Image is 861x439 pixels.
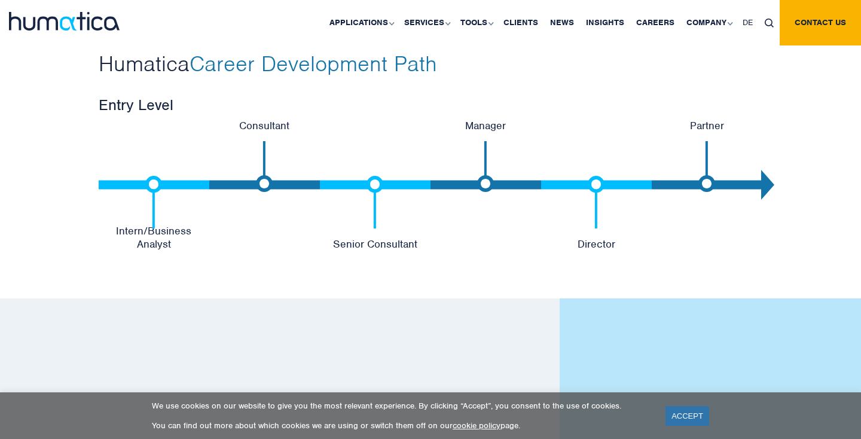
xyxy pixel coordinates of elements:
p: Senior Consultant [320,237,430,251]
span: DE [743,17,753,28]
p: Intern/Business Analyst [99,224,209,251]
p: You can find out more about which cookies we are using or switch them off on our page. [152,420,651,431]
h2: Humatica [99,50,762,77]
img: logo [9,12,120,31]
img: search_icon [765,19,774,28]
p: Consultant [209,119,320,132]
img: b_line [367,176,383,228]
img: b_line [145,176,162,228]
p: Partner [652,119,762,132]
span: Career Development Path [190,50,437,77]
img: b_line2 [256,141,273,192]
p: Manager [430,119,541,132]
img: b_line2 [477,141,494,192]
img: b_line [588,176,604,228]
img: b_line2 [698,141,715,192]
h3: Entry Level [99,95,762,114]
p: Director [541,237,652,251]
img: Polygon [761,170,774,200]
a: cookie policy [453,420,500,431]
a: ACCEPT [665,406,709,426]
p: We use cookies on our website to give you the most relevant experience. By clicking “Accept”, you... [152,401,651,411]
